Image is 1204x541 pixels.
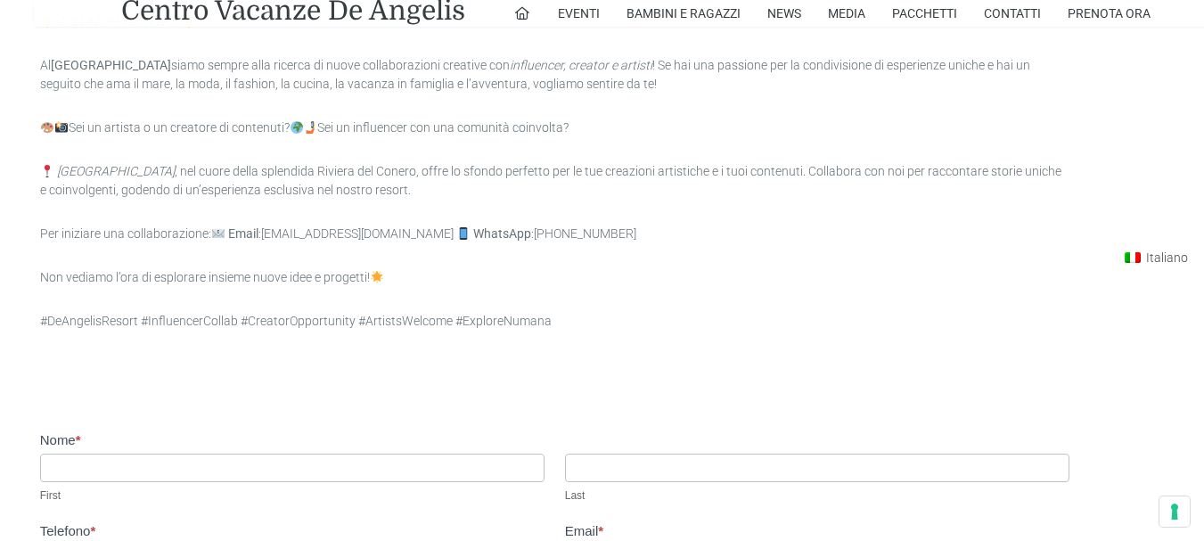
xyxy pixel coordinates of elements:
strong: [GEOGRAPHIC_DATA] [51,58,171,72]
strong: Email [228,226,258,241]
strong: WhatsApp [473,226,531,241]
p: #DeAngelisResort #InfluencerCollab #CreatorOpportunity #ArtistsWelcome #ExploreNumana [40,312,1069,331]
p: Per iniziare una collaborazione: : : [40,225,1069,243]
a: Italiano [1116,245,1197,268]
img: 🌟 [371,271,383,283]
p: Non vediamo l’ora di esplorare insieme nuove idee e progetti! [40,268,1069,287]
em: influencer, creator e artisti [510,58,652,72]
img: 🎨 [41,121,53,134]
span: Italiano [1146,250,1188,265]
img: 🌍 [291,121,303,134]
p: , nel cuore della splendida Riviera del Conero, offre lo sfondo perfetto per le tue creazioni art... [40,162,1069,200]
img: 📱 [457,227,470,240]
p: Al siamo sempre alla ricerca di nuove collaborazioni creative con ! Se hai una passione per la co... [40,56,1069,94]
a: [PHONE_NUMBER] [534,226,636,241]
p: Sei un artista o un creatore di contenuti? Sei un influencer con una comunità coinvolta? [40,119,1069,137]
div: Last [565,488,1069,504]
img: 📍 [41,165,53,177]
label: Nome [40,430,545,454]
div: First [40,488,545,504]
button: Le tue preferenze relative al consenso per le tecnologie di tracciamento [1159,496,1190,527]
a: [EMAIL_ADDRESS][DOMAIN_NAME] [261,226,454,241]
img: 📧 [212,227,225,240]
img: 📸 [55,121,68,134]
em: [GEOGRAPHIC_DATA] [57,164,175,178]
img: 🤳 [304,121,316,134]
